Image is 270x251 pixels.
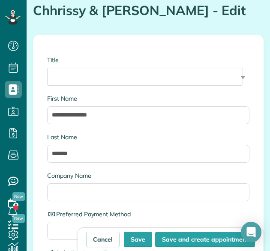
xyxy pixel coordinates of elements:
[241,222,261,242] div: Open Intercom Messenger
[47,56,249,64] label: Title
[47,94,249,103] label: First Name
[155,232,255,247] button: Save and create appointment
[86,232,120,247] a: Cancel
[47,133,249,141] label: Last Name
[47,171,249,180] label: Company Name
[12,192,25,201] span: New
[33,3,264,18] h1: Chhrissy & [PERSON_NAME] - Edit
[124,232,152,247] button: Save
[47,210,249,218] label: Preferred Payment Method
